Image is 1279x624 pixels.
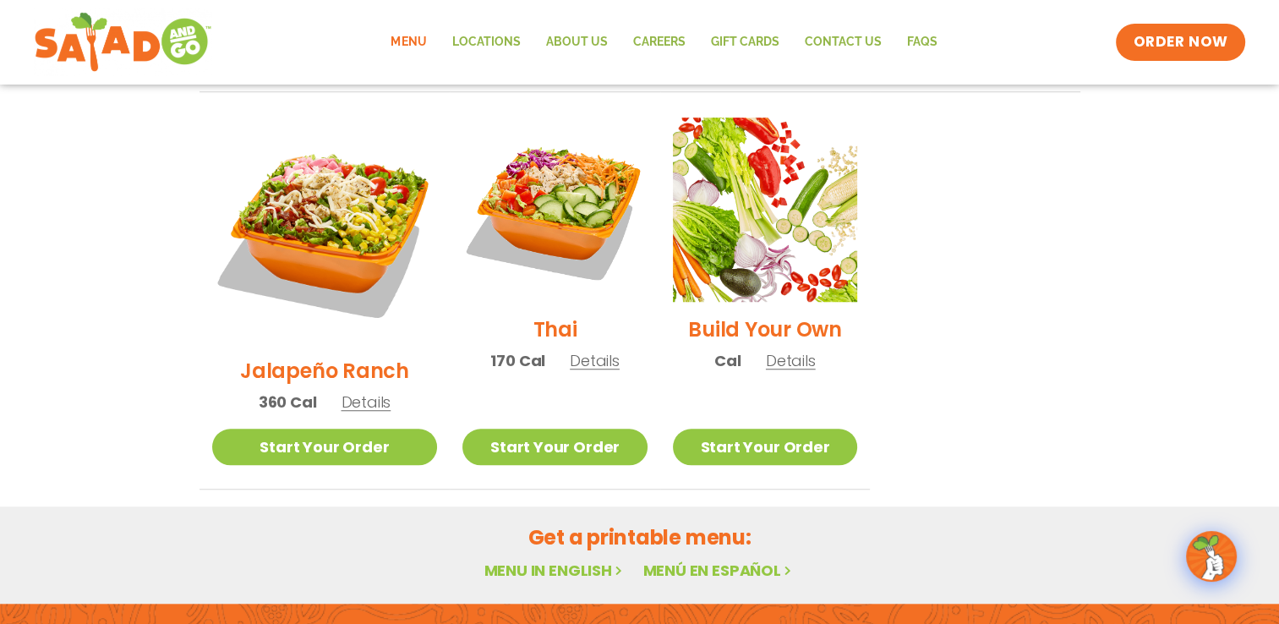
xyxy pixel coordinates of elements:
[490,349,545,372] span: 170 Cal
[484,560,626,581] a: Menu in English
[766,350,816,371] span: Details
[533,315,577,344] h2: Thai
[200,523,1080,552] h2: Get a printable menu:
[1188,533,1235,580] img: wpChatIcon
[240,356,409,386] h2: Jalapeño Ranch
[1133,32,1227,52] span: ORDER NOW
[570,350,620,371] span: Details
[673,429,857,465] a: Start Your Order
[462,429,647,465] a: Start Your Order
[34,8,212,76] img: new-SAG-logo-768×292
[673,118,857,302] img: Product photo for Build Your Own
[462,118,647,302] img: Product photo for Thai Salad
[697,23,791,62] a: GIFT CARDS
[533,23,620,62] a: About Us
[259,391,317,413] span: 360 Cal
[688,315,842,344] h2: Build Your Own
[378,23,949,62] nav: Menu
[1116,24,1244,61] a: ORDER NOW
[714,349,741,372] span: Cal
[791,23,894,62] a: Contact Us
[212,118,438,343] img: Product photo for Jalapeño Ranch Salad
[642,560,795,581] a: Menú en español
[894,23,949,62] a: FAQs
[439,23,533,62] a: Locations
[378,23,439,62] a: Menu
[620,23,697,62] a: Careers
[212,429,438,465] a: Start Your Order
[341,391,391,413] span: Details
